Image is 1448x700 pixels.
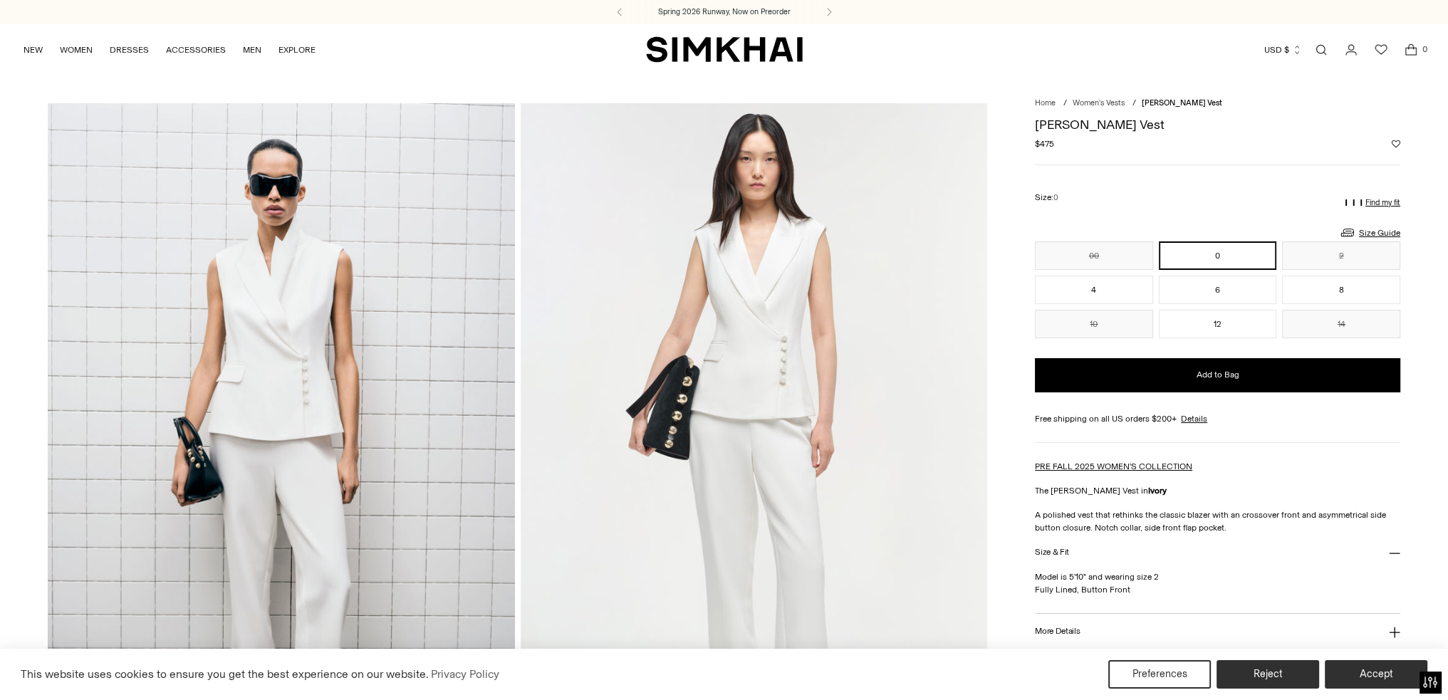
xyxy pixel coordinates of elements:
a: Wishlist [1367,36,1395,64]
a: ACCESSORIES [166,34,226,66]
span: 0 [1418,43,1431,56]
button: Accept [1325,660,1427,689]
a: Details [1181,412,1207,425]
div: / [1132,98,1136,110]
a: Go to the account page [1337,36,1365,64]
button: Add to Bag [1035,358,1400,392]
div: Free shipping on all US orders $200+ [1035,412,1400,425]
button: Size & Fit [1035,534,1400,570]
span: Add to Bag [1196,369,1239,381]
p: Model is 5'10" and wearing size 2 Fully Lined, Button Front [1035,570,1400,596]
span: 0 [1053,193,1058,202]
h1: [PERSON_NAME] Vest [1035,118,1400,131]
button: 6 [1159,276,1277,304]
a: Open search modal [1307,36,1335,64]
a: Open cart modal [1397,36,1425,64]
span: [PERSON_NAME] Vest [1142,98,1222,108]
button: 8 [1282,276,1400,304]
a: WOMEN [60,34,93,66]
strong: Ivory [1148,486,1167,496]
span: This website uses cookies to ensure you get the best experience on our website. [21,667,429,681]
div: / [1063,98,1067,110]
button: Reject [1217,660,1319,689]
a: DRESSES [110,34,149,66]
p: A polished vest that rethinks the classic blazer with an crossover front and asymmetrical side bu... [1035,508,1400,534]
h3: Size & Fit [1035,548,1069,557]
span: $475 [1035,137,1054,150]
a: NEW [24,34,43,66]
a: Size Guide [1339,224,1400,241]
label: Size: [1035,191,1058,204]
a: MEN [243,34,261,66]
button: 14 [1282,310,1400,338]
button: More Details [1035,614,1400,650]
button: 10 [1035,310,1153,338]
p: The [PERSON_NAME] Vest in [1035,484,1400,497]
button: 4 [1035,276,1153,304]
a: Spring 2026 Runway, Now on Preorder [658,6,791,18]
button: Preferences [1108,660,1211,689]
a: EXPLORE [278,34,316,66]
button: 2 [1282,241,1400,270]
button: Add to Wishlist [1392,140,1400,148]
iframe: Sign Up via Text for Offers [11,646,143,689]
h3: More Details [1035,627,1080,636]
a: PRE FALL 2025 WOMEN'S COLLECTION [1035,461,1192,471]
button: USD $ [1264,34,1302,66]
button: 12 [1159,310,1277,338]
a: Home [1035,98,1056,108]
button: 00 [1035,241,1153,270]
a: Privacy Policy (opens in a new tab) [429,664,501,685]
button: 0 [1159,241,1277,270]
a: SIMKHAI [646,36,803,63]
a: Women's Vests [1073,98,1125,108]
nav: breadcrumbs [1035,98,1400,110]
